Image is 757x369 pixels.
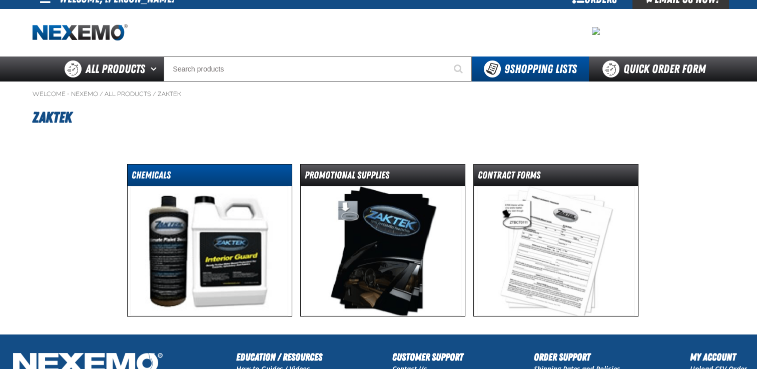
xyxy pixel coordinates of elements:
button: Start Searching [447,56,472,81]
a: All Products [105,90,151,98]
nav: Breadcrumbs [33,90,725,98]
dt: Promotional Supplies [301,168,465,186]
img: Chemicals [131,186,288,316]
span: All Products [86,60,145,78]
a: Quick Order Form [589,56,724,81]
img: Nexemo logo [33,24,128,41]
input: Search [164,56,472,81]
a: Home [33,24,128,41]
span: / [153,90,156,98]
a: Chemicals [127,164,292,316]
a: Contract Forms [473,164,638,316]
button: Open All Products pages [147,56,164,81]
a: ZAKTEK [158,90,181,98]
img: 7bce61b1f6952093809123e55521d19d.jpeg [592,27,600,35]
h1: ZAKTEK [33,104,725,131]
strong: 9 [504,62,510,76]
a: Promotional Supplies [300,164,465,316]
span: Shopping Lists [504,62,577,76]
img: Promotional Supplies [304,186,461,316]
h2: Order Support [534,349,620,364]
a: Welcome - Nexemo [33,90,98,98]
img: Contract Forms [477,186,634,316]
h2: Education / Resources [236,349,322,364]
dt: Contract Forms [474,168,638,186]
h2: My Account [690,349,747,364]
dt: Chemicals [128,168,292,186]
h2: Customer Support [392,349,463,364]
span: / [100,90,103,98]
button: You have 9 Shopping Lists. Open to view details [472,56,589,81]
